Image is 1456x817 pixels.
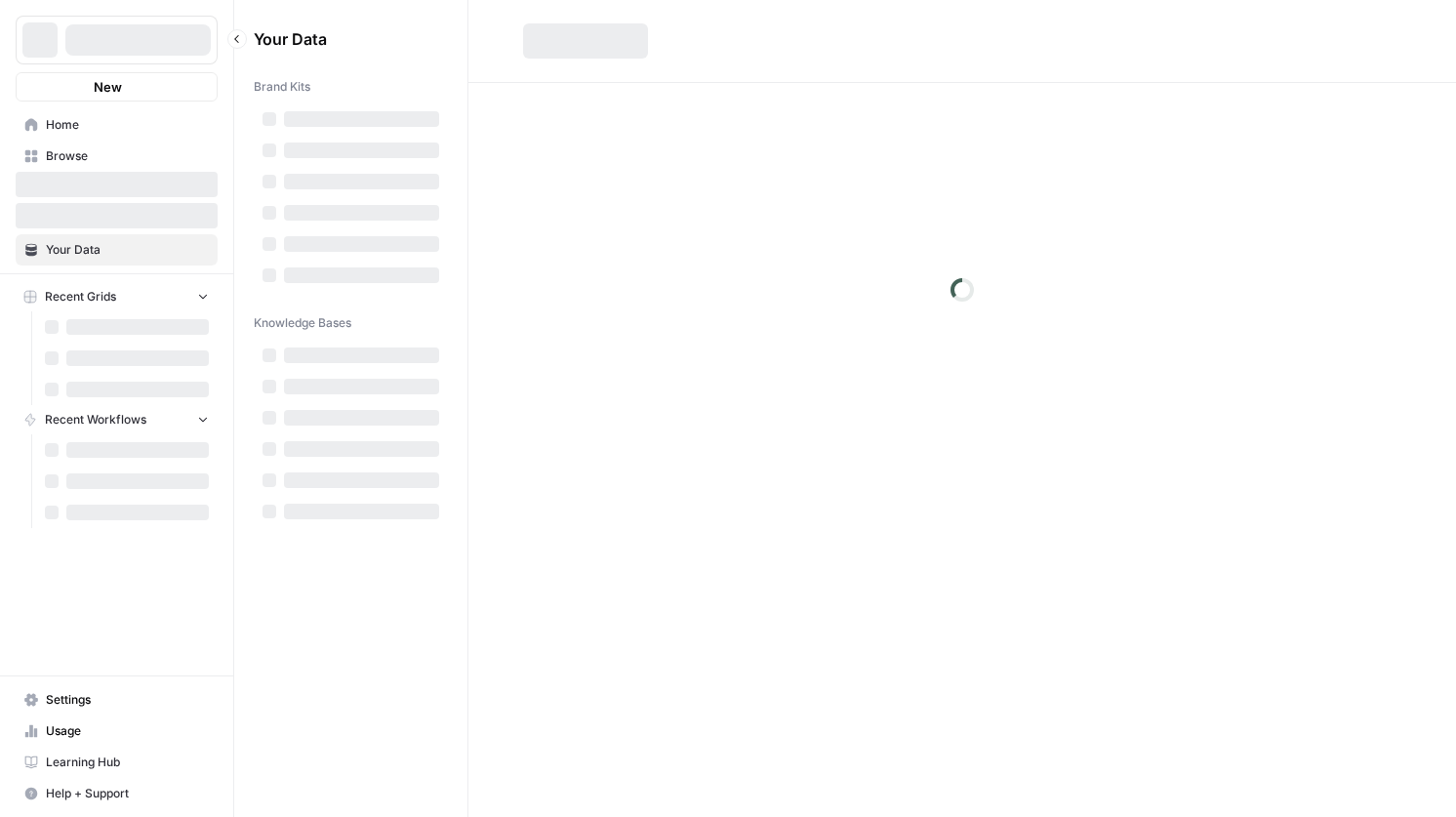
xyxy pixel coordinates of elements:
[16,141,218,172] a: Browse
[46,785,209,802] span: Help + Support
[46,116,209,134] span: Home
[94,77,122,97] span: New
[16,778,218,809] button: Help + Support
[16,684,218,715] a: Settings
[16,109,218,141] a: Home
[45,411,146,429] span: Recent Workflows
[16,405,218,434] button: Recent Workflows
[254,27,425,51] span: Your Data
[46,241,209,259] span: Your Data
[16,72,218,102] button: New
[16,715,218,747] a: Usage
[254,78,310,96] span: Brand Kits
[46,147,209,165] span: Browse
[46,722,209,740] span: Usage
[46,754,209,771] span: Learning Hub
[16,282,218,311] button: Recent Grids
[16,747,218,778] a: Learning Hub
[46,691,209,709] span: Settings
[16,234,218,266] a: Your Data
[45,288,116,306] span: Recent Grids
[254,314,351,332] span: Knowledge Bases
